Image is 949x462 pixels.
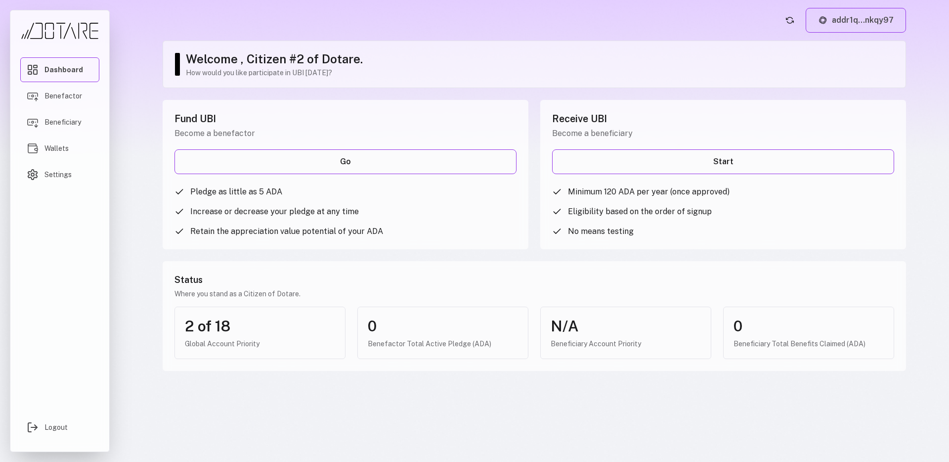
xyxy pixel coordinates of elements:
[185,317,335,335] div: 2 of 18
[568,206,712,218] span: Eligibility based on the order of signup
[368,317,518,335] div: 0
[782,12,798,28] button: Refresh account status
[174,289,894,299] p: Where you stand as a Citizen of Dotare.
[551,339,701,349] div: Beneficiary Account Priority
[174,112,517,126] h2: Fund UBI
[806,8,906,33] button: addr1q...nkqy97
[733,317,884,335] div: 0
[190,186,282,198] span: Pledge as little as 5 ADA
[44,422,68,432] span: Logout
[552,128,894,139] p: Become a beneficiary
[44,91,82,101] span: Benefactor
[186,68,896,78] p: How would you like participate in UBI [DATE]?
[568,226,634,237] span: No means testing
[552,112,894,126] h2: Receive UBI
[185,339,335,349] div: Global Account Priority
[27,90,39,102] img: Benefactor
[27,116,39,128] img: Beneficiary
[44,65,83,75] span: Dashboard
[552,149,894,174] a: Start
[174,273,894,287] h3: Status
[20,22,99,40] img: Dotare Logo
[44,170,72,180] span: Settings
[44,117,81,127] span: Beneficiary
[190,226,383,237] span: Retain the appreciation value potential of your ADA
[174,128,517,139] p: Become a benefactor
[568,186,730,198] span: Minimum 120 ADA per year (once approved)
[190,206,359,218] span: Increase or decrease your pledge at any time
[551,317,701,335] div: N/A
[733,339,884,349] div: Beneficiary Total Benefits Claimed (ADA)
[174,149,517,174] a: Go
[27,142,39,154] img: Wallets
[368,339,518,349] div: Benefactor Total Active Pledge (ADA)
[818,15,828,25] img: Lace logo
[186,51,896,67] h1: Welcome , Citizen #2 of Dotare.
[44,143,69,153] span: Wallets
